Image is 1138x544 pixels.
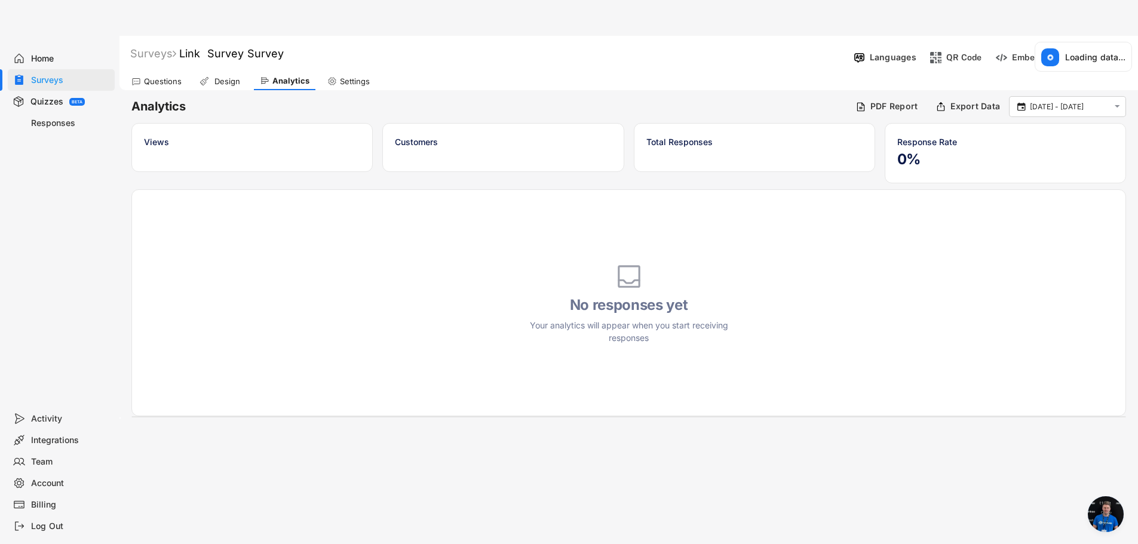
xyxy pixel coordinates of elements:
font: Link Survey Survey [179,47,284,60]
div: Settings [340,76,370,87]
input: Select Date Range [1030,101,1109,113]
div: Total Responses [646,136,863,148]
text:  [1115,102,1120,112]
div: Quizzes [30,96,63,107]
div: Export Data [950,101,1000,112]
div: Billing [31,499,110,511]
div: Home [31,53,110,64]
h4: No responses yet [522,296,737,314]
div: Customers [395,136,611,148]
div: Design [212,76,242,87]
div: Views [144,136,360,148]
div: Surveys [31,75,110,86]
div: Questions [144,76,182,87]
h5: 0% [897,150,1114,168]
div: Embed [1012,52,1039,63]
div: Surveys [130,47,176,60]
div: Responses [31,118,110,129]
text:  [1017,101,1026,112]
img: EmbedMinor.svg [995,51,1008,64]
div: Analytics [272,76,309,86]
div: BETA [72,100,82,104]
button:  [1112,102,1122,112]
div: Your analytics will appear when you start receiving responses [522,319,737,344]
div: QR Code [946,52,982,63]
h6: Analytics [131,99,846,115]
div: Integrations [31,435,110,446]
div: Loading data... [1065,52,1125,63]
div: Open chat [1088,496,1124,532]
img: rings.svg [1041,48,1059,66]
div: PDF Report [870,101,918,112]
div: Account [31,478,110,489]
div: Team [31,456,110,468]
div: Log Out [31,521,110,532]
div: Languages [870,52,916,63]
img: ShopcodesMajor.svg [930,51,942,64]
img: Language%20Icon.svg [853,51,866,64]
div: Response Rate [897,136,1114,148]
button:  [1016,102,1027,112]
div: Activity [31,413,110,425]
